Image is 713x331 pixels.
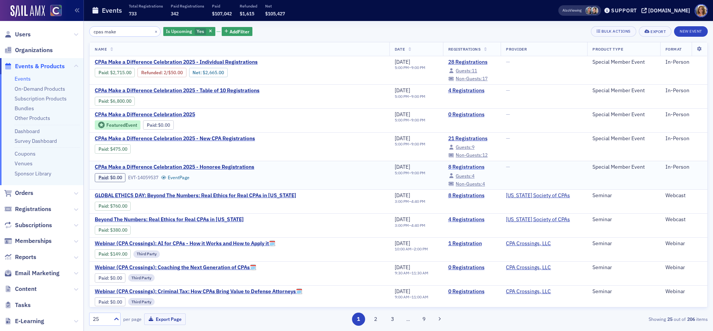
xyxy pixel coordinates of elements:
[128,274,155,282] div: Third Party
[95,68,135,77] div: Paid: 44 - $271500
[95,87,260,94] a: CPAs Make a Difference Celebration 2025 - Table of 10 Registrations
[95,173,125,182] div: Paid: 8 - $0
[395,171,425,175] div: –
[395,46,405,52] span: Date
[456,67,472,73] span: Guests:
[506,135,510,142] span: —
[166,28,192,34] span: Is Upcoming
[161,175,189,180] a: EventPage
[197,28,204,34] span: Yes
[15,285,37,293] span: Content
[110,299,122,305] span: $0.00
[95,240,275,247] span: Webinar (CPA Crossings): AI for CPAs - How it Works and How to Apply it🗓️
[418,313,431,326] button: 9
[414,246,428,252] time: 2:00 PM
[395,288,410,295] span: [DATE]
[369,313,382,326] button: 2
[230,28,249,35] span: Add Filter
[395,111,410,118] span: [DATE]
[95,264,256,271] span: Webinar (CPA Crossings): Coaching the Next Generation of CPAs🗓️
[448,69,477,73] a: Guests:11
[448,145,475,150] a: Guests:9
[95,135,255,142] a: CPAs Make a Difference Celebration 2025 - New CPA Registrations
[411,199,425,204] time: 4:40 PM
[110,251,127,257] span: $149.00
[506,240,553,247] span: CPA Crossings, LLC
[89,26,161,37] input: Search…
[456,182,485,186] div: 4
[562,8,570,13] div: Also
[411,170,425,175] time: 9:00 PM
[395,294,409,300] time: 9:00 AM
[448,288,496,295] a: 0 Registrations
[4,301,31,309] a: Tasks
[98,275,110,281] span: :
[592,46,623,52] span: Product Type
[98,70,108,75] a: Paid
[10,5,45,17] img: SailAMX
[95,288,302,295] a: Webinar (CPA Crossings): Criminal Tax: How CPAs Bring Value to Defense Attorneys🗓️
[95,273,125,282] div: Paid: 0 - $0
[15,46,53,54] span: Organizations
[591,7,598,15] span: Pamela Galey-Coleman
[674,27,708,34] a: New Event
[395,223,409,228] time: 3:00 PM
[98,70,110,75] span: :
[641,8,693,13] button: [DOMAIN_NAME]
[95,192,296,199] a: GLOBAL ETHICS DAY: Beyond The Numbers: Real Ethics for Real CPAs in [US_STATE]
[45,5,62,18] a: View Homepage
[448,76,488,81] a: Non-Guests:17
[15,30,31,39] span: Users
[601,29,631,33] div: Bulk Actions
[110,146,127,152] span: $475.00
[412,294,428,300] time: 11:00 AM
[395,58,410,65] span: [DATE]
[133,250,160,258] div: Third Party
[456,144,472,150] span: Guests:
[395,65,425,70] div: –
[395,65,409,70] time: 5:00 PM
[4,269,60,277] a: Email Marketing
[395,87,410,94] span: [DATE]
[506,192,570,199] span: Colorado Society of CPAs
[95,216,244,223] a: Beyond The Numbers: Real Ethics for Real CPAs in [US_STATE]
[648,7,690,14] div: [DOMAIN_NAME]
[395,240,410,247] span: [DATE]
[95,249,131,258] div: Paid: 1 - $14900
[95,120,140,130] div: Featured Event
[4,237,52,245] a: Memberships
[95,192,296,199] span: GLOBAL ETHICS DAY: Beyond The Numbers: Real Ethics for Real CPAs in Colorado
[15,85,65,92] a: On-Demand Products
[506,192,570,199] a: [US_STATE] Society of CPAs
[15,253,36,261] span: Reports
[592,288,655,295] div: Seminar
[15,95,67,102] a: Subscription Products
[110,98,131,104] span: $6,800.00
[141,70,161,75] a: Refunded
[665,264,702,271] div: Webinar
[506,216,570,223] span: Colorado Society of CPAs
[592,192,655,199] div: Seminar
[15,128,40,135] a: Dashboard
[592,87,655,94] div: Special Member Event
[448,181,485,186] a: Non-Guests:4
[95,111,238,118] a: CPAs Make a Difference Celebration 2025
[448,240,496,247] a: 1 Registration
[95,297,125,306] div: Paid: 0 - $0
[411,94,425,99] time: 9:00 PM
[592,59,655,66] div: Special Member Event
[506,87,510,94] span: —
[110,175,122,180] span: $0.00
[137,68,186,77] div: Refunded: 44 - $271500
[650,30,666,34] div: Export
[4,253,36,261] a: Reports
[110,275,122,281] span: $0.00
[147,122,158,128] span: :
[448,174,475,178] a: Guests:4
[592,240,655,247] div: Seminar
[102,6,122,15] h1: Events
[15,205,51,213] span: Registrations
[15,75,31,82] a: Events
